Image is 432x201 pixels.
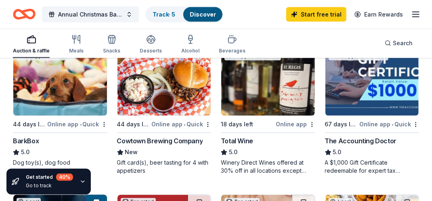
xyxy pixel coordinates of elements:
button: Snacks [103,31,120,58]
div: A $1,000 Gift Certificate redeemable for expert tax preparation or tax resolution services—recipi... [325,159,419,175]
div: The Accounting Doctor [325,136,397,146]
div: Cowtown Brewing Company [117,136,203,146]
div: 18 days left [221,120,253,130]
img: Image for BarkBox [13,39,107,116]
a: Track· 5 [153,11,175,18]
div: Get started [26,174,73,181]
div: BarkBox [13,136,39,146]
span: • [80,121,82,128]
div: Snacks [103,48,120,54]
span: Search [393,38,413,48]
img: Image for The Accounting Doctor [325,39,419,116]
a: Image for Cowtown Brewing CompanyLocal44 days leftOnline app•QuickCowtown Brewing CompanyNewGift ... [117,39,212,175]
button: Desserts [140,31,162,58]
span: Annual Christmas Banquet [58,10,123,19]
button: Beverages [219,31,245,58]
a: Earn Rewards [350,7,408,22]
span: • [392,121,393,128]
div: Auction & raffle [13,48,50,54]
div: Total Wine [221,136,253,146]
span: 5.0 [21,148,29,157]
div: Go to track [26,182,73,189]
a: Image for The Accounting DoctorTop rated22 applieslast week67 days leftOnline app•QuickThe Accoun... [325,39,419,175]
span: 5.0 [229,148,237,157]
div: 67 days left [325,120,358,130]
div: Online app [276,119,315,130]
div: 44 days left [13,120,46,130]
a: Start free trial [286,7,346,22]
span: • [184,121,185,128]
a: Image for Total WineTop rated2 applieslast week18 days leftOnline appTotal Wine5.0Winery Direct W... [221,39,315,175]
div: Winery Direct Wines offered at 30% off in all locations except [GEOGRAPHIC_DATA], [GEOGRAPHIC_DAT... [221,159,315,175]
div: Gift card(s), beer tasting for 4 with appetizers [117,159,212,175]
a: Image for BarkBoxTop rated15 applieslast week44 days leftOnline app•QuickBarkBox5.0Dog toy(s), do... [13,39,107,167]
div: Beverages [219,48,245,54]
button: Meals [69,31,84,58]
div: Dog toy(s), dog food [13,159,107,167]
a: Discover [190,11,216,18]
div: Meals [69,48,84,54]
a: Home [13,5,36,24]
div: Desserts [140,48,162,54]
button: Track· 5Discover [145,6,223,23]
span: 5.0 [333,148,342,157]
div: Alcohol [181,48,199,54]
span: New [125,148,138,157]
img: Image for Total Wine [221,39,315,116]
div: Online app Quick [151,119,211,130]
div: 40 % [56,174,73,181]
div: Online app Quick [359,119,419,130]
img: Image for Cowtown Brewing Company [117,39,211,116]
div: Online app Quick [48,119,107,130]
button: Search [378,35,419,51]
button: Annual Christmas Banquet [42,6,139,23]
button: Alcohol [181,31,199,58]
div: 44 days left [117,120,150,130]
button: Auction & raffle [13,31,50,58]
